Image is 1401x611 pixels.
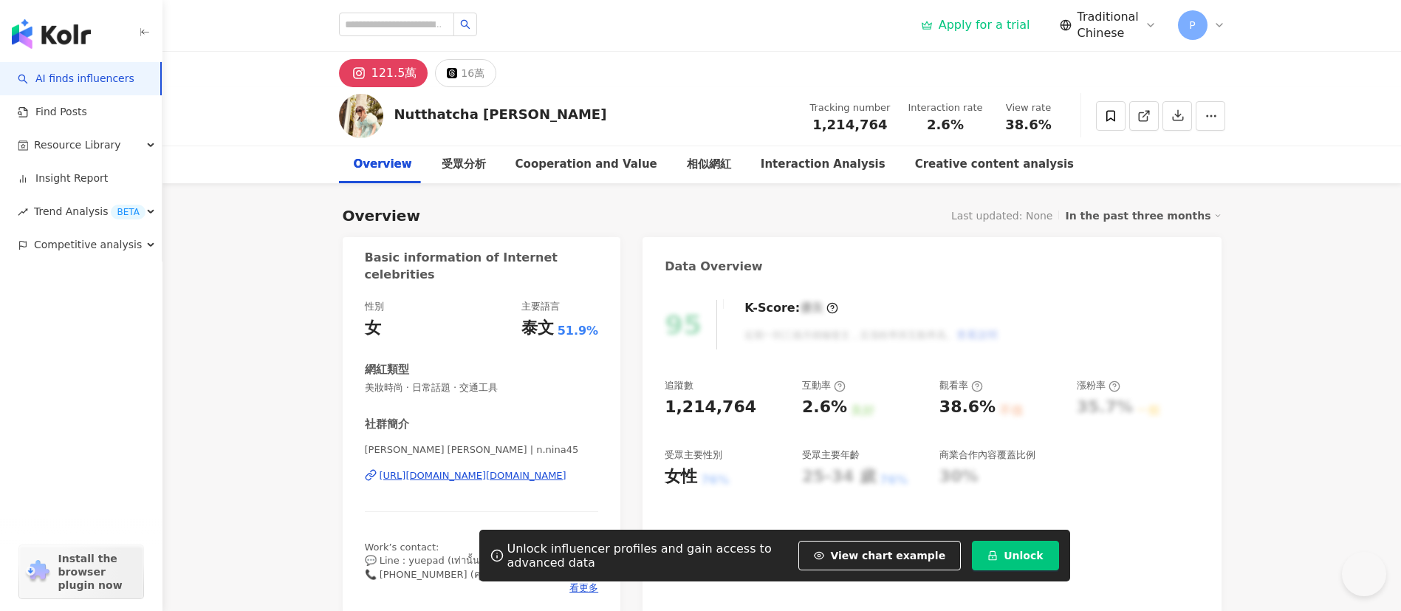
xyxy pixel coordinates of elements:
span: [PERSON_NAME] [PERSON_NAME] | n.nina45 [365,443,599,457]
div: 16萬 [461,63,484,83]
span: lock [987,550,998,561]
button: Unlock [972,541,1058,570]
button: 121.5萬 [339,59,428,87]
font: Competitive analysis [34,239,142,250]
div: 受眾分析 [442,156,486,174]
div: 受眾主要年齡 [802,448,860,462]
div: 2.6% [802,396,847,419]
div: 觀看率 [939,379,983,392]
span: 看更多 [569,581,598,595]
font: Basic information of Internet celebrities [365,250,558,281]
a: Apply for a trial [921,18,1030,33]
button: View chart example [798,541,961,570]
span: 美妝時尚 · 日常話題 · 交通工具 [365,381,599,395]
font: Unlock [1004,550,1043,561]
font: Tracking number [809,102,890,113]
div: 互動率 [802,379,846,392]
div: Nutthatcha [PERSON_NAME] [394,105,607,123]
div: 網紅類型 [365,362,409,378]
img: chrome extension [24,560,52,584]
button: 16萬 [435,59,496,87]
div: BETA [111,205,145,219]
font: Overview [354,157,412,171]
font: Cooperation and Value [515,157,657,171]
div: 泰文 [521,317,554,340]
font: Resource Library [34,139,121,151]
span: rise [18,207,28,217]
font: Interaction rate [908,102,982,113]
div: 1,214,764 [665,396,756,419]
font: Interaction Analysis [761,157,886,171]
img: KOL Avatar [339,94,383,138]
font: Data Overview [665,259,762,273]
span: 1,214,764 [812,117,887,132]
font: Overview [343,207,420,225]
font: Install the browser plugin now [58,553,123,591]
div: 相似網紅 [687,156,731,174]
a: Find Posts [18,105,87,120]
a: Insight Report [18,171,108,186]
font: Unlock influencer profiles and gain access to advanced data [507,542,772,570]
span: P [1189,17,1195,33]
div: K-Score : [744,300,838,316]
div: 38.6% [939,396,996,419]
div: 女性 [665,465,697,488]
div: 商業合作內容覆蓋比例 [939,448,1035,462]
font: Creative content analysis [915,157,1074,171]
div: 主要語言 [521,300,560,313]
div: 性別 [365,300,384,313]
div: 受眾主要性別 [665,448,722,462]
font: Traditional Chinese [1078,10,1139,40]
font: Last updated: None [951,210,1053,222]
a: searchAI finds influencers [18,72,134,86]
img: logo [12,19,91,49]
font: Apply for a trial [939,18,1030,32]
font: View rate [1006,102,1051,113]
font: Trend Analysis [34,205,108,217]
div: 漲粉率 [1077,379,1120,392]
span: 51.9% [558,323,599,339]
span: 38.6% [1005,117,1051,132]
div: 121.5萬 [371,63,417,83]
div: 追蹤數 [665,379,693,392]
span: search [460,19,470,30]
div: [URL][DOMAIN_NAME][DOMAIN_NAME] [380,469,566,482]
a: [URL][DOMAIN_NAME][DOMAIN_NAME] [365,469,599,482]
a: chrome extensionInstall the browser plugin now [19,545,143,598]
font: In the past three months [1065,210,1210,222]
div: 女 [365,317,381,340]
div: 社群簡介 [365,417,409,432]
font: View chart example [830,550,945,561]
span: 2.6% [927,117,964,132]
